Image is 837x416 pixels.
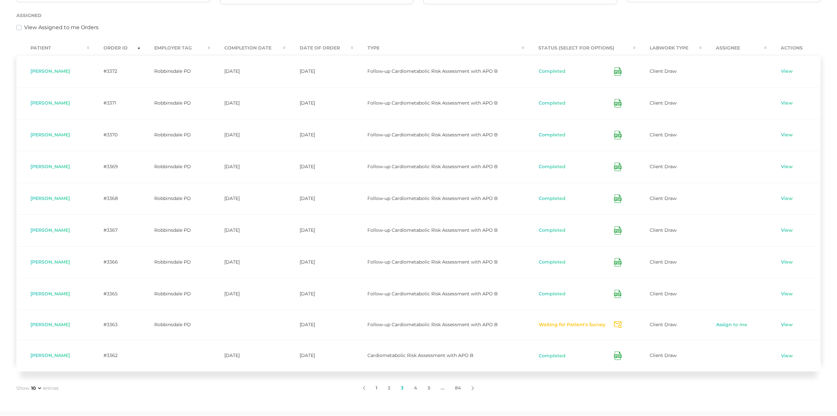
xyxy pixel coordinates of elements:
[140,151,210,183] td: Robbinsdale PD
[89,309,140,340] td: #3363
[286,41,353,55] th: Date Of Order : activate to sort column ascending
[538,132,566,138] button: Completed
[210,214,286,246] td: [DATE]
[781,164,793,170] a: View
[140,246,210,278] td: Robbinsdale PD
[538,227,566,234] button: Completed
[367,132,498,138] span: Follow-up Cardiometabolic Risk Assessment with APO B
[781,195,793,202] a: View
[767,41,821,55] th: Actions
[140,214,210,246] td: Robbinsdale PD
[30,352,70,358] span: [PERSON_NAME]
[650,352,677,358] span: Client Draw
[367,68,498,74] span: Follow-up Cardiometabolic Risk Assessment with APO B
[650,291,677,297] span: Client Draw
[210,151,286,183] td: [DATE]
[781,322,793,328] a: View
[30,322,70,327] span: [PERSON_NAME]
[538,322,606,328] button: Waiting for Patient's Survey
[409,381,422,395] a: 4
[210,340,286,371] td: [DATE]
[140,55,210,87] td: Robbinsdale PD
[89,246,140,278] td: #3366
[210,119,286,151] td: [DATE]
[24,24,99,31] label: View Assigned to me Orders
[286,151,353,183] td: [DATE]
[286,55,353,87] td: [DATE]
[286,340,353,371] td: [DATE]
[210,183,286,214] td: [DATE]
[702,41,767,55] th: Assignee : activate to sort column ascending
[650,322,677,327] span: Client Draw
[367,227,498,233] span: Follow-up Cardiometabolic Risk Assessment with APO B
[538,195,566,202] button: Completed
[636,41,702,55] th: Labwork Type : activate to sort column ascending
[450,381,466,395] a: 84
[614,321,622,328] svg: Send Notification
[16,41,89,55] th: Patient : activate to sort column ascending
[16,13,42,18] label: Assigned
[286,214,353,246] td: [DATE]
[286,119,353,151] td: [DATE]
[781,291,793,297] a: View
[538,164,566,170] button: Completed
[89,41,140,55] th: Order ID : activate to sort column ascending
[367,291,498,297] span: Follow-up Cardiometabolic Risk Assessment with APO B
[16,385,59,392] label: Show entries
[89,278,140,310] td: #3365
[353,41,525,55] th: Type : activate to sort column ascending
[210,246,286,278] td: [DATE]
[89,151,140,183] td: #3369
[286,183,353,214] td: [DATE]
[30,68,70,74] span: [PERSON_NAME]
[89,119,140,151] td: #3370
[781,100,793,107] a: View
[30,195,70,201] span: [PERSON_NAME]
[286,309,353,340] td: [DATE]
[538,291,566,297] button: Completed
[650,195,677,201] span: Client Draw
[30,259,70,265] span: [PERSON_NAME]
[650,100,677,106] span: Client Draw
[140,87,210,119] td: Robbinsdale PD
[210,41,286,55] th: Completion Date : activate to sort column ascending
[538,68,566,75] button: Completed
[650,227,677,233] span: Client Draw
[140,119,210,151] td: Robbinsdale PD
[89,214,140,246] td: #3367
[781,68,793,75] a: View
[30,132,70,138] span: [PERSON_NAME]
[30,227,70,233] span: [PERSON_NAME]
[781,132,793,138] a: View
[210,278,286,310] td: [DATE]
[210,55,286,87] td: [DATE]
[89,55,140,87] td: #3372
[286,87,353,119] td: [DATE]
[716,322,748,328] a: Assign to me
[650,164,677,169] span: Client Draw
[30,385,42,391] select: Showentries
[650,132,677,138] span: Client Draw
[538,259,566,266] button: Completed
[140,183,210,214] td: Robbinsdale PD
[140,309,210,340] td: Robbinsdale PD
[30,291,70,297] span: [PERSON_NAME]
[30,164,70,169] span: [PERSON_NAME]
[89,340,140,371] td: #3362
[367,100,498,106] span: Follow-up Cardiometabolic Risk Assessment with APO B
[382,381,396,395] a: 2
[367,259,498,265] span: Follow-up Cardiometabolic Risk Assessment with APO B
[370,381,382,395] a: 1
[650,68,677,74] span: Client Draw
[781,227,793,234] a: View
[367,164,498,169] span: Follow-up Cardiometabolic Risk Assessment with APO B
[538,353,566,359] button: Completed
[210,87,286,119] td: [DATE]
[89,183,140,214] td: #3368
[367,195,498,201] span: Follow-up Cardiometabolic Risk Assessment with APO B
[422,381,436,395] a: 5
[367,322,498,327] span: Follow-up Cardiometabolic Risk Assessment with APO B
[367,352,474,358] span: Cardiometabolic Risk Assessment with APO B
[781,353,793,359] a: View
[140,41,210,55] th: Employer Tag : activate to sort column ascending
